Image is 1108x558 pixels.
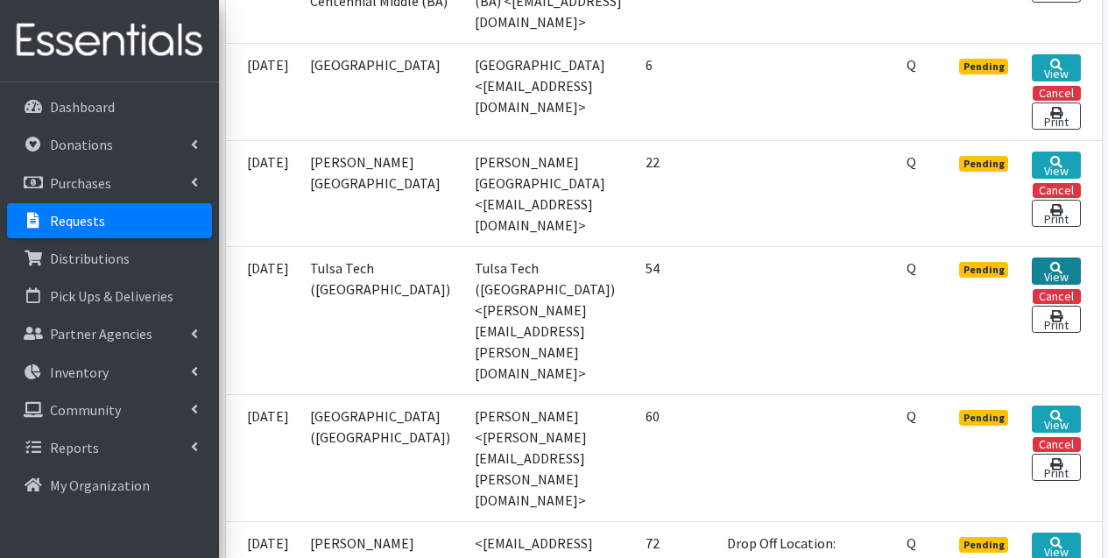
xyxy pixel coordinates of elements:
[1033,183,1081,198] button: Cancel
[7,11,212,70] img: HumanEssentials
[7,279,212,314] a: Pick Ups & Deliveries
[1032,152,1080,179] a: View
[50,477,150,494] p: My Organization
[226,43,300,140] td: [DATE]
[907,259,916,277] abbr: Quantity
[50,136,113,153] p: Donations
[7,241,212,276] a: Distributions
[464,246,635,394] td: Tulsa Tech ([GEOGRAPHIC_DATA]) <[PERSON_NAME][EMAIL_ADDRESS][PERSON_NAME][DOMAIN_NAME]>
[464,394,635,521] td: [PERSON_NAME] <[PERSON_NAME][EMAIL_ADDRESS][PERSON_NAME][DOMAIN_NAME]>
[50,325,152,343] p: Partner Agencies
[300,246,465,394] td: Tulsa Tech ([GEOGRAPHIC_DATA])
[907,407,916,425] abbr: Quantity
[300,43,465,140] td: [GEOGRAPHIC_DATA]
[635,246,716,394] td: 54
[7,203,212,238] a: Requests
[50,401,121,419] p: Community
[300,140,465,246] td: [PERSON_NAME][GEOGRAPHIC_DATA]
[226,140,300,246] td: [DATE]
[226,394,300,521] td: [DATE]
[959,59,1009,74] span: Pending
[300,394,465,521] td: [GEOGRAPHIC_DATA] ([GEOGRAPHIC_DATA])
[959,410,1009,426] span: Pending
[1032,454,1080,481] a: Print
[959,537,1009,553] span: Pending
[1033,437,1081,452] button: Cancel
[7,355,212,390] a: Inventory
[50,212,105,230] p: Requests
[1032,102,1080,130] a: Print
[1032,54,1080,81] a: View
[7,127,212,162] a: Donations
[50,250,130,267] p: Distributions
[7,392,212,427] a: Community
[7,316,212,351] a: Partner Agencies
[7,166,212,201] a: Purchases
[464,140,635,246] td: [PERSON_NAME][GEOGRAPHIC_DATA] <[EMAIL_ADDRESS][DOMAIN_NAME]>
[7,89,212,124] a: Dashboard
[464,43,635,140] td: [GEOGRAPHIC_DATA] <[EMAIL_ADDRESS][DOMAIN_NAME]>
[1033,289,1081,304] button: Cancel
[7,468,212,503] a: My Organization
[635,394,716,521] td: 60
[1033,86,1081,101] button: Cancel
[959,156,1009,172] span: Pending
[1032,306,1080,333] a: Print
[959,262,1009,278] span: Pending
[50,364,109,381] p: Inventory
[1032,258,1080,285] a: View
[907,56,916,74] abbr: Quantity
[50,98,115,116] p: Dashboard
[1032,406,1080,433] a: View
[50,439,99,456] p: Reports
[7,430,212,465] a: Reports
[907,534,916,552] abbr: Quantity
[50,174,111,192] p: Purchases
[635,43,716,140] td: 6
[50,287,173,305] p: Pick Ups & Deliveries
[907,153,916,171] abbr: Quantity
[226,246,300,394] td: [DATE]
[1032,200,1080,227] a: Print
[635,140,716,246] td: 22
